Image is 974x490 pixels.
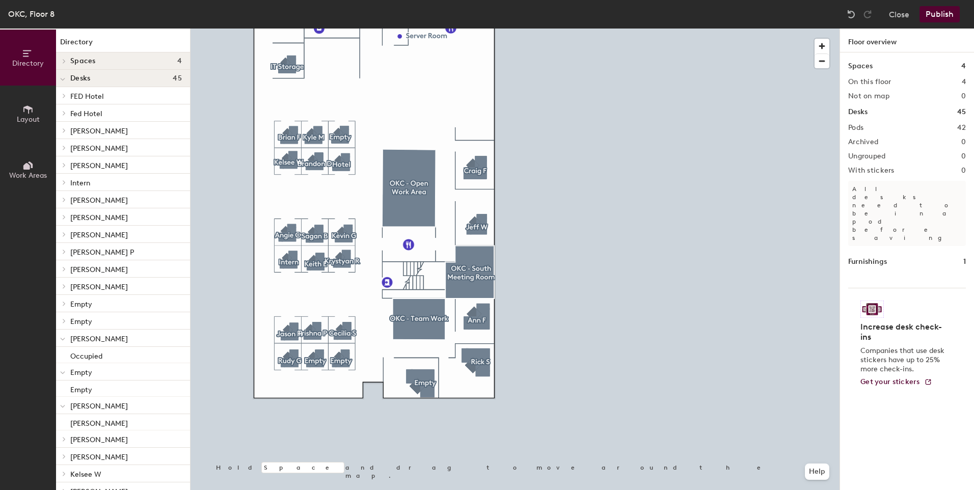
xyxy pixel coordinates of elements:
[889,6,909,22] button: Close
[848,78,891,86] h2: On this floor
[860,377,920,386] span: Get your stickers
[961,61,966,72] h1: 4
[860,346,948,374] p: Companies that use desk stickers have up to 25% more check-ins.
[848,106,868,118] h1: Desks
[961,92,966,100] h2: 0
[848,92,889,100] h2: Not on map
[8,8,55,20] div: OKC, Floor 8
[70,453,128,461] span: [PERSON_NAME]
[70,470,101,479] span: Kelsee W
[70,144,128,153] span: [PERSON_NAME]
[12,59,44,68] span: Directory
[173,74,182,83] span: 45
[70,74,90,83] span: Desks
[848,167,895,175] h2: With stickers
[860,301,884,318] img: Sticker logo
[846,9,856,19] img: Undo
[848,124,863,132] h2: Pods
[70,92,104,101] span: FED Hotel
[957,106,966,118] h1: 45
[860,378,932,387] a: Get your stickers
[70,335,128,343] span: [PERSON_NAME]
[70,127,128,135] span: [PERSON_NAME]
[70,110,102,118] span: Fed Hotel
[70,368,92,377] span: Empty
[70,416,128,428] p: [PERSON_NAME]
[17,115,40,124] span: Layout
[848,152,886,160] h2: Ungrouped
[70,349,102,361] p: Occupied
[70,435,128,444] span: [PERSON_NAME]
[70,248,134,257] span: [PERSON_NAME] P
[848,256,887,267] h1: Furnishings
[70,265,128,274] span: [PERSON_NAME]
[848,138,878,146] h2: Archived
[961,138,966,146] h2: 0
[962,78,966,86] h2: 4
[860,322,948,342] h4: Increase desk check-ins
[805,464,829,480] button: Help
[70,283,128,291] span: [PERSON_NAME]
[70,213,128,222] span: [PERSON_NAME]
[70,231,128,239] span: [PERSON_NAME]
[961,152,966,160] h2: 0
[957,124,966,132] h2: 42
[848,181,966,246] p: All desks need to be in a pod before saving
[70,196,128,205] span: [PERSON_NAME]
[9,171,47,180] span: Work Areas
[862,9,873,19] img: Redo
[56,37,190,52] h1: Directory
[70,161,128,170] span: [PERSON_NAME]
[961,167,966,175] h2: 0
[919,6,960,22] button: Publish
[70,179,90,187] span: Intern
[70,317,92,326] span: Empty
[70,300,92,309] span: Empty
[963,256,966,267] h1: 1
[177,57,182,65] span: 4
[840,29,974,52] h1: Floor overview
[848,61,873,72] h1: Spaces
[70,57,96,65] span: Spaces
[70,402,128,411] span: [PERSON_NAME]
[70,383,92,394] p: Empty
